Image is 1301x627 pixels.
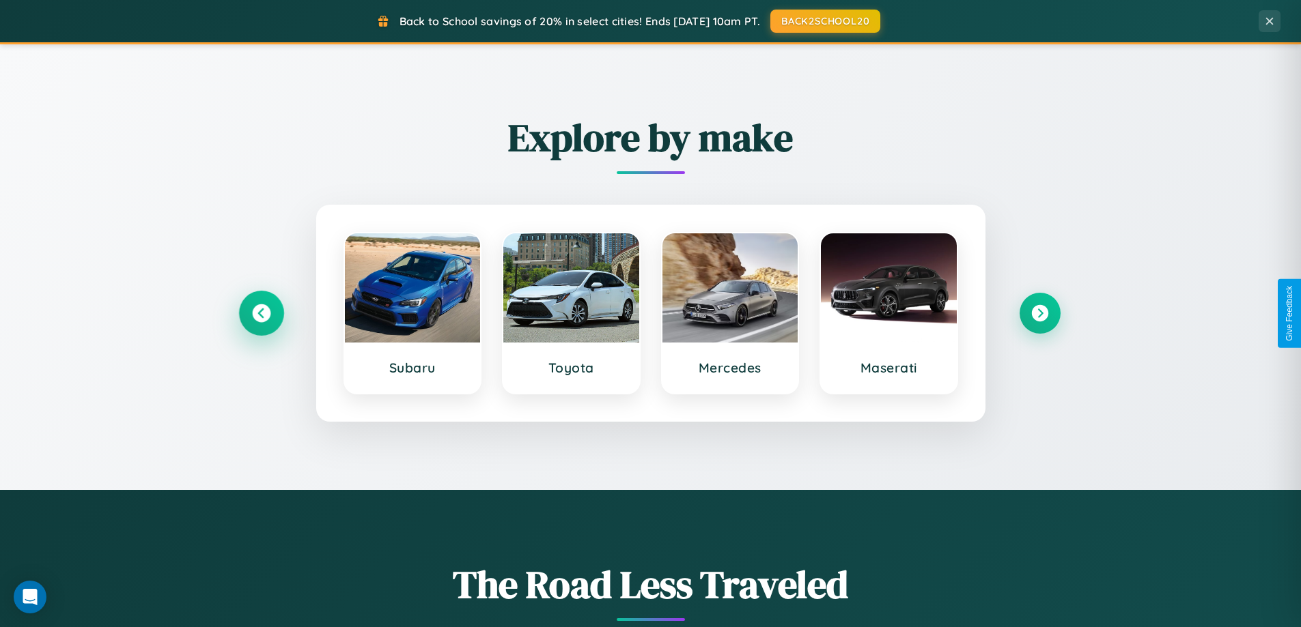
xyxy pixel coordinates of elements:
div: Open Intercom Messenger [14,581,46,613]
span: Back to School savings of 20% in select cities! Ends [DATE] 10am PT. [400,14,760,28]
h2: Explore by make [241,111,1061,164]
button: BACK2SCHOOL20 [770,10,880,33]
h1: The Road Less Traveled [241,558,1061,611]
h3: Subaru [359,360,467,376]
h3: Maserati [835,360,943,376]
h3: Toyota [517,360,626,376]
h3: Mercedes [676,360,785,376]
div: Give Feedback [1285,286,1294,341]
